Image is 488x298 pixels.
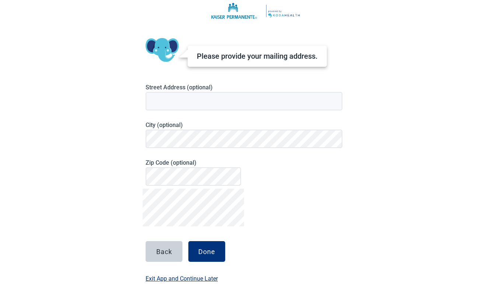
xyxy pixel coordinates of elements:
div: Back [156,248,172,255]
img: Koda Elephant [146,34,179,67]
label: Street Address (optional) [146,84,342,91]
label: Zip Code (optional) [146,159,241,166]
label: City (optional) [146,121,342,129]
button: Done [188,241,225,262]
button: Exit App and Continue Later [146,274,218,298]
div: Please provide your mailing address. [197,52,318,61]
div: Done [198,248,215,255]
label: Exit App and Continue Later [146,274,218,283]
img: Koda Health [185,2,303,20]
button: Back [146,241,182,262]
